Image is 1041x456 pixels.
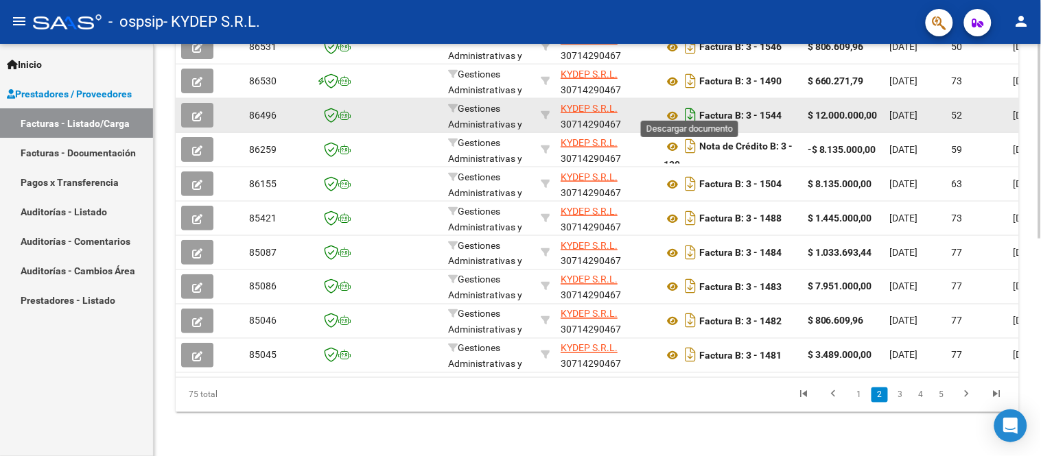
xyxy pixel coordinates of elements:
[249,41,277,52] span: 86531
[561,343,618,354] span: KYDEP S.R.L.
[1014,13,1030,29] mat-icon: person
[249,178,277,189] span: 86155
[561,274,618,285] span: KYDEP S.R.L.
[808,281,872,292] strong: $ 7.951.000,00
[249,315,277,326] span: 85046
[561,240,618,251] span: KYDEP S.R.L.
[681,344,699,366] i: Descargar documento
[699,179,782,190] strong: Factura B: 3 - 1504
[7,57,42,72] span: Inicio
[448,69,522,111] span: Gestiones Administrativas y Otros
[890,247,918,258] span: [DATE]
[11,13,27,29] mat-icon: menu
[890,144,918,155] span: [DATE]
[561,103,618,114] span: KYDEP S.R.L.
[890,213,918,224] span: [DATE]
[808,41,864,52] strong: $ 806.609,96
[994,409,1027,442] div: Open Intercom Messenger
[952,281,963,292] span: 77
[913,387,929,403] a: 4
[448,240,522,283] span: Gestiones Administrativas y Otros
[448,137,522,180] span: Gestiones Administrativas y Otros
[699,316,782,327] strong: Factura B: 3 - 1482
[952,41,963,52] span: 50
[699,350,782,361] strong: Factura B: 3 - 1481
[699,248,782,259] strong: Factura B: 3 - 1484
[890,383,911,407] li: page 3
[952,75,963,86] span: 73
[933,387,950,403] a: 5
[561,204,653,232] div: 30714290467
[448,343,522,385] span: Gestiones Administrativas y Otros
[681,276,699,298] i: Descargar documento
[892,387,909,403] a: 3
[561,272,653,301] div: 30714290467
[681,241,699,263] i: Descargar documento
[561,135,653,164] div: 30714290467
[561,34,618,45] span: KYDEP S.R.L.
[952,178,963,189] span: 63
[561,171,618,182] span: KYDEP S.R.L.
[791,387,817,403] a: go to first page
[448,171,522,214] span: Gestiones Administrativas y Otros
[911,383,931,407] li: page 4
[851,387,867,403] a: 1
[176,378,342,412] div: 75 total
[561,101,653,130] div: 30714290467
[952,144,963,155] span: 59
[699,42,782,53] strong: Factura B: 3 - 1546
[872,387,888,403] a: 2
[699,282,782,293] strong: Factura B: 3 - 1483
[890,315,918,326] span: [DATE]
[681,70,699,92] i: Descargar documento
[681,36,699,58] i: Descargar documento
[108,7,163,37] span: - ospsip
[890,41,918,52] span: [DATE]
[952,315,963,326] span: 77
[808,75,864,86] strong: $ 660.271,79
[448,34,522,77] span: Gestiones Administrativas y Otros
[561,341,653,370] div: 30714290467
[249,75,277,86] span: 86530
[984,387,1010,403] a: go to last page
[249,213,277,224] span: 85421
[890,281,918,292] span: [DATE]
[849,383,869,407] li: page 1
[249,247,277,258] span: 85087
[681,104,699,126] i: Descargar documento
[664,141,793,171] strong: Nota de Crédito B: 3 - 130
[681,207,699,229] i: Descargar documento
[808,350,872,361] strong: $ 3.489.000,00
[448,274,522,317] span: Gestiones Administrativas y Otros
[954,387,980,403] a: go to next page
[890,110,918,121] span: [DATE]
[952,247,963,258] span: 77
[890,75,918,86] span: [DATE]
[448,206,522,248] span: Gestiones Administrativas y Otros
[249,144,277,155] span: 86259
[561,307,653,335] div: 30714290467
[681,310,699,332] i: Descargar documento
[561,32,653,61] div: 30714290467
[869,383,890,407] li: page 2
[808,247,872,258] strong: $ 1.033.693,44
[561,137,618,148] span: KYDEP S.R.L.
[699,110,782,121] strong: Factura B: 3 - 1544
[249,110,277,121] span: 86496
[7,86,132,101] span: Prestadores / Proveedores
[561,238,653,267] div: 30714290467
[163,7,260,37] span: - KYDEP S.R.L.
[808,315,864,326] strong: $ 806.609,96
[249,350,277,361] span: 85045
[808,144,876,155] strong: -$ 8.135.000,00
[890,350,918,361] span: [DATE]
[699,213,782,224] strong: Factura B: 3 - 1488
[681,135,699,157] i: Descargar documento
[821,387,847,403] a: go to previous page
[808,213,872,224] strong: $ 1.445.000,00
[952,350,963,361] span: 77
[952,213,963,224] span: 73
[808,178,872,189] strong: $ 8.135.000,00
[952,110,963,121] span: 52
[249,281,277,292] span: 85086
